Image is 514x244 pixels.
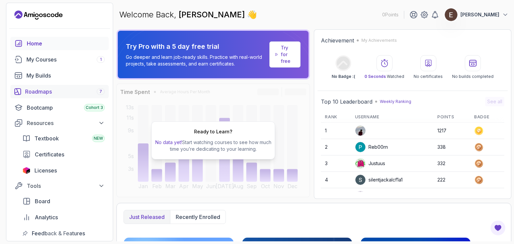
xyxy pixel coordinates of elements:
[18,195,109,208] a: board
[452,74,494,79] p: No builds completed
[433,139,470,155] td: 338
[433,112,470,123] th: Points
[10,37,109,50] a: home
[10,53,109,66] a: courses
[126,42,267,51] p: Try Pro with a 5 day free trial
[119,9,257,20] p: Welcome Back,
[321,139,351,155] td: 2
[100,57,102,62] span: 1
[355,191,385,202] div: bajoax1
[99,89,102,94] span: 7
[364,74,404,79] p: Watched
[355,174,403,185] div: silentjackalcf1a1
[321,155,351,172] td: 3
[27,119,105,127] div: Resources
[433,155,470,172] td: 332
[18,227,109,240] a: feedback
[27,39,105,47] div: Home
[355,158,385,169] div: Justuus
[364,74,386,79] span: 0 Seconds
[490,220,506,236] button: Open Feedback Button
[321,172,351,188] td: 4
[34,134,59,142] span: Textbook
[10,117,109,129] button: Resources
[35,197,50,205] span: Board
[361,38,397,43] p: My Achievements
[10,85,109,98] a: roadmaps
[247,9,257,20] span: 👋
[10,69,109,82] a: builds
[355,126,365,136] img: user profile image
[18,132,109,145] a: textbook
[414,74,443,79] p: No certificates
[332,74,355,79] p: No Badge :(
[26,55,105,64] div: My Courses
[382,11,399,18] p: 0 Points
[321,36,354,44] h2: Achievement
[355,142,365,152] img: user profile image
[321,112,351,123] th: Rank
[355,175,365,185] img: user profile image
[470,112,504,123] th: Badge
[444,8,509,21] button: user profile image[PERSON_NAME]
[10,180,109,192] button: Tools
[321,188,351,205] td: 5
[445,8,457,21] img: user profile image
[129,213,165,221] p: Just released
[18,211,109,224] a: analytics
[433,123,470,139] td: 1217
[355,158,365,168] img: default monster avatar
[25,88,105,96] div: Roadmaps
[126,54,267,67] p: Go deeper and learn job-ready skills. Practice with real-world projects, take assessments, and ea...
[179,10,247,19] span: [PERSON_NAME]
[10,101,109,114] a: bootcamp
[485,97,504,106] button: See all
[269,41,301,68] a: Try for free
[27,182,105,190] div: Tools
[380,99,411,104] p: Weekly Ranking
[154,139,272,152] p: Start watching courses to see how much time you’re dedicating to your learning.
[155,139,182,145] span: No data yet!
[433,172,470,188] td: 222
[34,166,57,174] span: Licenses
[281,44,295,65] a: Try for free
[460,11,499,18] p: [PERSON_NAME]
[94,136,103,141] span: NEW
[124,210,170,224] button: Just released
[86,105,103,110] span: Cohort 3
[433,188,470,205] td: 200
[321,123,351,139] td: 1
[22,167,30,174] img: jetbrains icon
[355,191,365,201] img: default monster avatar
[14,10,63,20] a: Landing page
[18,148,109,161] a: certificates
[35,150,64,158] span: Certificates
[35,213,58,221] span: Analytics
[194,128,232,135] h2: Ready to Learn?
[355,142,388,152] div: Reb00rn
[176,213,220,221] p: Recently enrolled
[351,112,433,123] th: Username
[321,98,372,106] h2: Top 10 Leaderboard
[18,164,109,177] a: licenses
[170,210,226,224] button: Recently enrolled
[32,229,85,237] span: Feedback & Features
[27,104,105,112] div: Bootcamp
[26,72,105,80] div: My Builds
